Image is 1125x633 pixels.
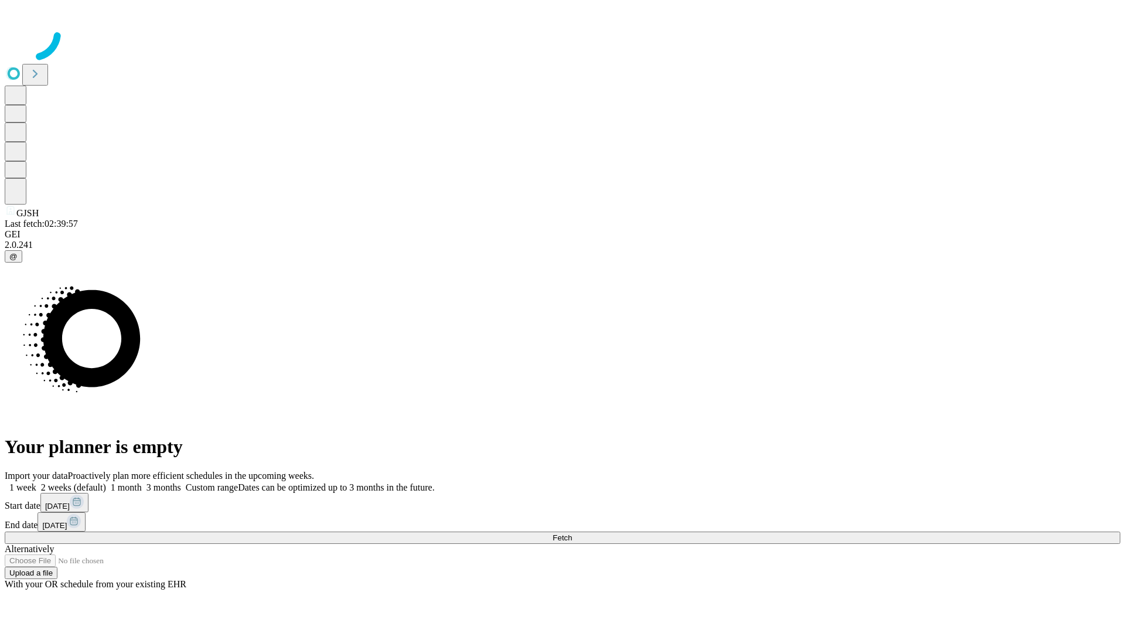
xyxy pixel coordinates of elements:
[5,471,68,481] span: Import your data
[40,493,88,512] button: [DATE]
[5,544,54,554] span: Alternatively
[16,208,39,218] span: GJSH
[41,482,106,492] span: 2 weeks (default)
[111,482,142,492] span: 1 month
[5,250,22,263] button: @
[37,512,86,532] button: [DATE]
[238,482,434,492] span: Dates can be optimized up to 3 months in the future.
[45,502,70,511] span: [DATE]
[5,240,1120,250] div: 2.0.241
[5,567,57,579] button: Upload a file
[42,521,67,530] span: [DATE]
[68,471,314,481] span: Proactively plan more efficient schedules in the upcoming weeks.
[9,482,36,492] span: 1 week
[146,482,181,492] span: 3 months
[5,532,1120,544] button: Fetch
[5,512,1120,532] div: End date
[5,229,1120,240] div: GEI
[5,436,1120,458] h1: Your planner is empty
[553,533,572,542] span: Fetch
[5,219,78,229] span: Last fetch: 02:39:57
[186,482,238,492] span: Custom range
[9,252,18,261] span: @
[5,579,186,589] span: With your OR schedule from your existing EHR
[5,493,1120,512] div: Start date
